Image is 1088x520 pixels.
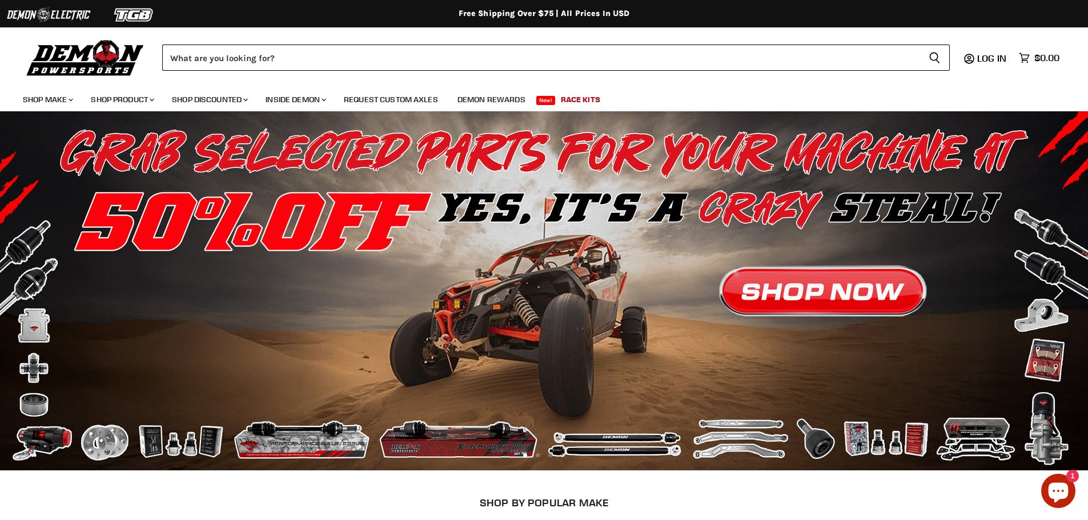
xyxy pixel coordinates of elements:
[163,88,255,111] a: Shop Discounted
[552,88,609,111] a: Race Kits
[972,53,1013,63] a: Log in
[536,453,540,457] li: Page dot 2
[162,45,920,71] input: Search
[101,497,987,509] h2: SHOP BY POPULAR MAKE
[977,53,1006,64] span: Log in
[561,453,565,457] li: Page dot 4
[1038,474,1079,511] inbox-online-store-chat: Shopify online store chat
[162,45,950,71] form: Product
[82,88,161,111] a: Shop Product
[14,88,80,111] a: Shop Make
[548,453,552,457] li: Page dot 3
[14,83,1057,111] ul: Main menu
[449,88,534,111] a: Demon Rewards
[87,9,1001,19] div: Free Shipping Over $75 | All Prices In USD
[1013,50,1065,66] a: $0.00
[335,88,447,111] a: Request Custom Axles
[920,45,950,71] button: Search
[1045,280,1068,303] button: Next
[23,37,148,78] img: Demon Powersports
[20,280,43,303] button: Previous
[6,4,91,26] img: Demon Electric Logo 2
[257,88,333,111] a: Inside Demon
[91,4,177,26] img: TGB Logo 2
[1034,53,1059,63] span: $0.00
[536,96,556,105] span: New!
[523,453,527,457] li: Page dot 1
